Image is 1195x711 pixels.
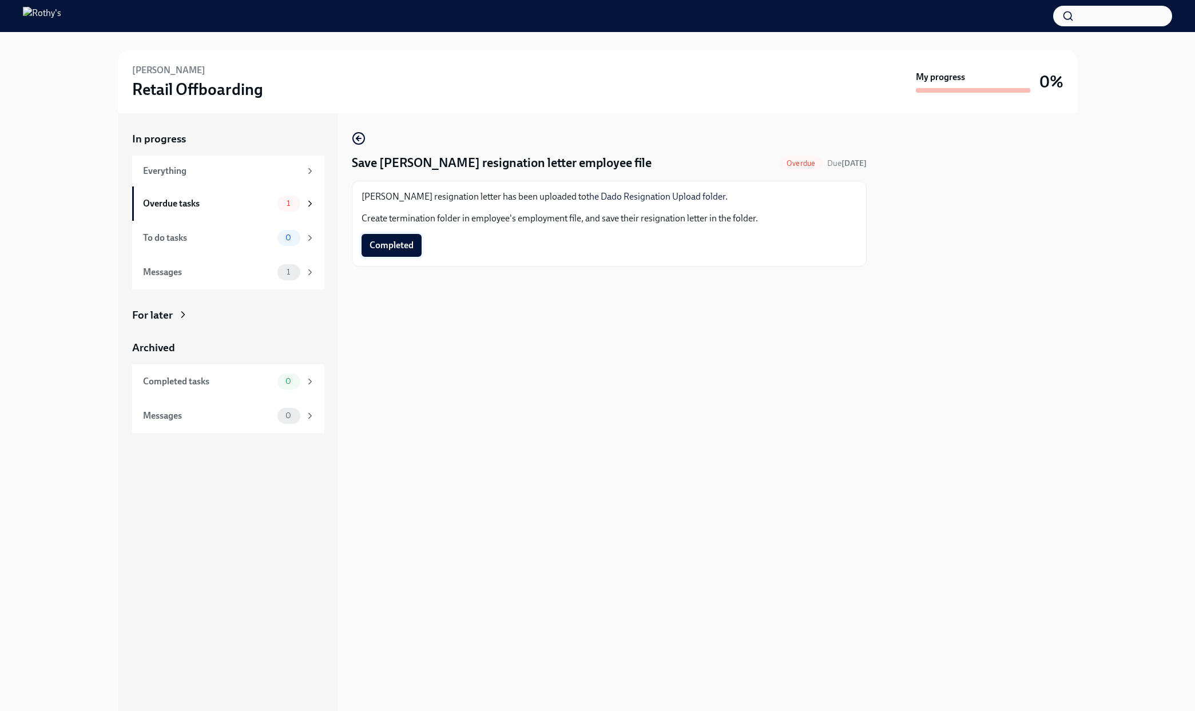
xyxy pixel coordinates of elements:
a: Messages1 [132,255,324,289]
h3: Retail Offboarding [132,79,263,100]
span: 0 [279,411,298,420]
p: [PERSON_NAME] resignation letter has been uploaded to . [362,190,857,203]
h3: 0% [1039,72,1063,92]
span: Due [827,158,867,168]
div: Messages [143,410,273,422]
a: To do tasks0 [132,221,324,255]
div: To do tasks [143,232,273,244]
span: 0 [279,377,298,386]
a: Everything [132,156,324,186]
div: For later [132,308,173,323]
span: Completed [370,240,414,251]
div: Everything [143,165,300,177]
h4: Save [PERSON_NAME] resignation letter employee file [352,154,652,172]
img: Rothy's [23,7,61,25]
a: Messages0 [132,399,324,433]
a: Archived [132,340,324,355]
strong: My progress [916,71,965,84]
span: 0 [279,233,298,242]
a: the Dado Resignation Upload folder [586,191,725,202]
div: Completed tasks [143,375,273,388]
div: Overdue tasks [143,197,273,210]
span: 1 [280,268,297,276]
span: 1 [280,199,297,208]
div: Messages [143,266,273,279]
p: Create termination folder in employee's employment file, and save their resignation letter in the... [362,212,857,225]
a: In progress [132,132,324,146]
button: Completed [362,234,422,257]
a: Overdue tasks1 [132,186,324,221]
strong: [DATE] [841,158,867,168]
a: Completed tasks0 [132,364,324,399]
h6: [PERSON_NAME] [132,64,205,77]
span: Overdue [780,159,822,168]
span: September 17th, 2025 09:00 [827,158,867,169]
a: For later [132,308,324,323]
